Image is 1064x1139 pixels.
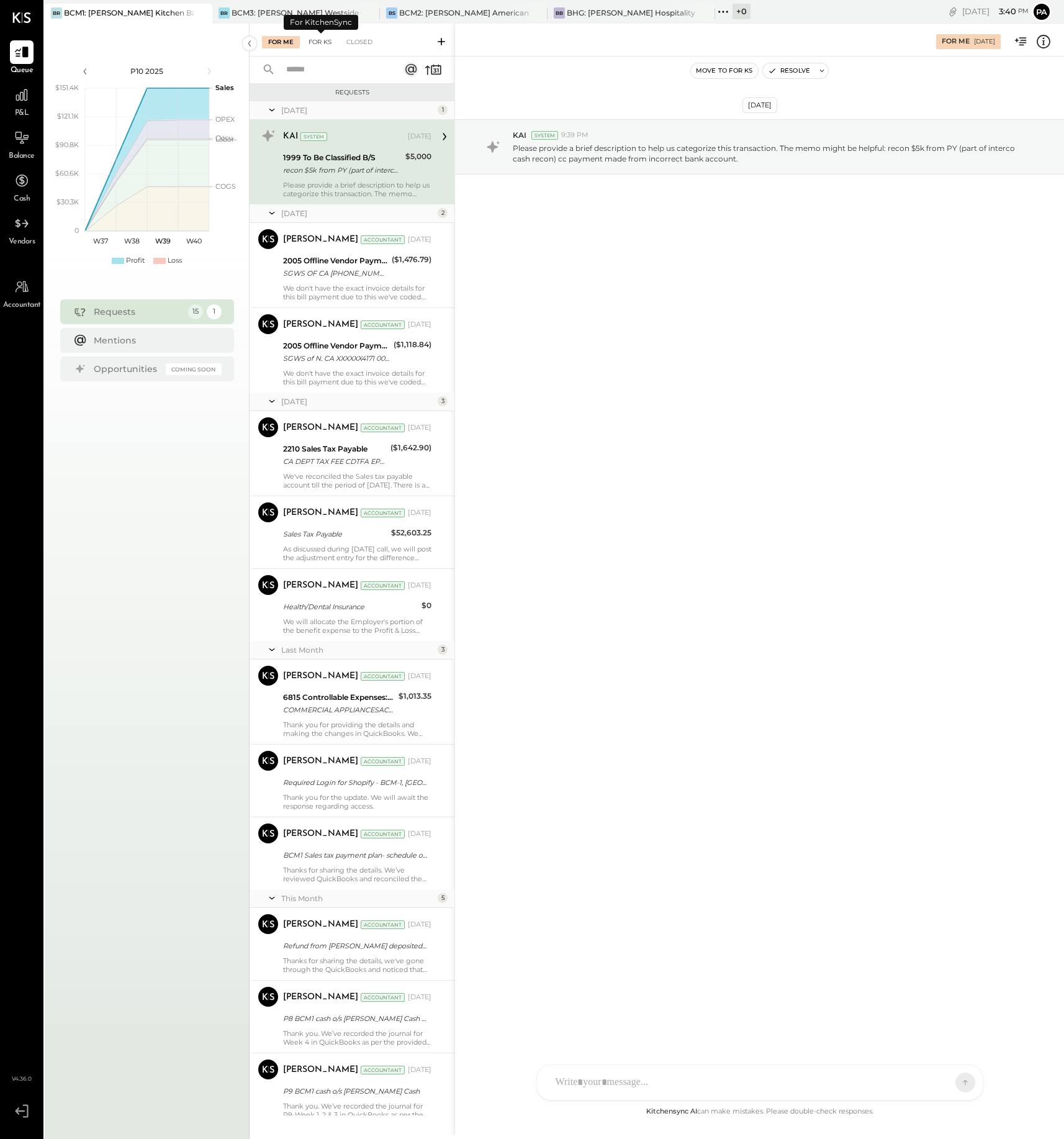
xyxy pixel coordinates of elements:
text: $121.1K [57,112,79,120]
div: Accountant [361,993,405,1002]
text: OPEX [215,115,235,124]
div: 5 [438,893,448,903]
div: 2210 Sales Tax Payable [283,443,387,455]
div: [PERSON_NAME] [283,319,358,331]
div: [PERSON_NAME] [283,670,358,683]
div: Accountant [361,235,405,244]
div: ($1,118.84) [394,338,431,351]
div: [DATE] [408,508,431,518]
div: BCM1: [PERSON_NAME] Kitchen Bar Market [64,7,194,18]
div: Profit [126,256,145,266]
div: BB [554,7,565,19]
div: BR [51,7,62,19]
div: KAI [283,130,298,143]
div: [DATE] [408,581,431,591]
text: W38 [124,237,139,245]
button: Pa [1032,2,1052,22]
span: Cash [14,194,30,205]
div: P8 BCM1 cash o/s [PERSON_NAME] Cash w3 and w4 [283,1012,428,1025]
div: Thank you. We’ve recorded the journal for Week 4 in QuickBooks as per the provided document, and ... [283,1029,431,1046]
text: W37 [93,237,108,245]
div: [PERSON_NAME] [283,1064,358,1076]
div: [DATE] [408,235,431,245]
div: System [300,132,327,141]
span: Accountant [3,300,41,311]
div: copy link [947,5,959,18]
text: $30.3K [56,197,79,206]
div: [DATE] [281,105,435,116]
div: 3 [438,645,448,655]
div: System [531,131,558,140]
div: As discussed during [DATE] call, we will post the adjustment entry for the difference amount once... [283,545,431,562]
text: W40 [186,237,201,245]
div: Requests [256,88,448,97]
div: We will allocate the Employer's portion of the benefit expense to the Profit & Loss account, we h... [283,617,431,635]
div: Health/Dental Insurance [283,601,418,613]
div: Loss [168,256,182,266]
div: ($1,642.90) [390,442,431,454]
div: [PERSON_NAME] [283,755,358,768]
div: 2 [438,208,448,218]
a: Accountant [1,275,43,311]
div: We don't have the exact invoice details for this bill payment due to this we've coded this paymen... [283,284,431,301]
div: [DATE] [408,756,431,766]
div: [DATE] [408,132,431,142]
div: + 0 [733,4,751,19]
div: [DATE] [408,1065,431,1075]
div: P9 BCM1 cash o/s [PERSON_NAME] Cash [283,1085,428,1097]
div: We've reconciled the Sales tax payable account till the period of [DATE]. There is a variance of ... [283,472,431,489]
div: Thank you for providing the details and making the changes in QuickBooks. We will utilize the Wee... [283,720,431,738]
div: $5,000 [405,150,431,163]
div: BS [386,7,397,19]
div: Thank you for the update. We will await the response regarding access. [283,793,431,810]
div: [PERSON_NAME] [283,919,358,931]
text: Labor [215,135,234,143]
div: Sales Tax Payable [283,528,387,540]
div: Accountant [361,320,405,329]
div: For Me [262,36,300,48]
text: Occu... [215,134,237,142]
text: W39 [155,237,170,245]
div: [PERSON_NAME] [283,234,358,246]
div: SGWS OF CA [PHONE_NUMBER] FL305-625-4171 [283,267,388,279]
button: Move to for ks [691,63,758,78]
div: [DATE] [408,992,431,1002]
text: $90.8K [55,140,79,149]
span: P&L [15,108,29,119]
div: BCM1 Sales tax payment plan- schedule of payments [283,849,428,861]
div: [PERSON_NAME] [283,579,358,592]
div: Accountant [361,757,405,766]
text: 0 [74,226,79,235]
div: [DATE] [408,423,431,433]
div: P10 2025 [94,66,200,76]
text: Sales [215,83,234,92]
span: Vendors [9,237,35,248]
div: Last Month [281,645,435,655]
div: [DATE] [408,920,431,930]
div: 15 [188,304,203,319]
div: Coming Soon [166,363,222,375]
div: BHG: [PERSON_NAME] Hospitality Group, LLC [567,7,697,18]
div: Accountant [361,509,405,517]
div: Required Login for Shopify - BCM-1, [GEOGRAPHIC_DATA]! [283,776,428,789]
div: Refund from [PERSON_NAME] deposited [DATE] [283,940,428,952]
div: BCM3: [PERSON_NAME] Westside Grill [232,7,361,18]
div: 6815 Controllable Expenses:1. Operating Expenses:Repair & Maintenance, Facility [283,691,395,704]
div: Accountant [361,424,405,432]
a: Vendors [1,212,43,248]
div: Requests [94,306,182,318]
div: [DATE] [408,671,431,681]
div: [DATE] [742,98,777,113]
div: Closed [340,36,379,48]
div: Please provide a brief description to help us categorize this transaction. The memo might be help... [283,181,431,198]
div: [DATE] [408,320,431,330]
div: Mentions [94,334,215,347]
div: [PERSON_NAME] [283,422,358,434]
a: Balance [1,126,43,162]
p: Please provide a brief description to help us categorize this transaction. The memo might be help... [513,143,1027,164]
div: COMMERCIAL APPLIANCESACRAMENTO CA XXXX1021 [283,704,395,716]
div: Accountant [361,830,405,838]
a: Cash [1,169,43,205]
div: 2005 Offline Vendor Payments [283,340,390,352]
div: recon $5k from PY (part of interco cash recon) cc payment made from incorrect bank account. [283,164,402,176]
